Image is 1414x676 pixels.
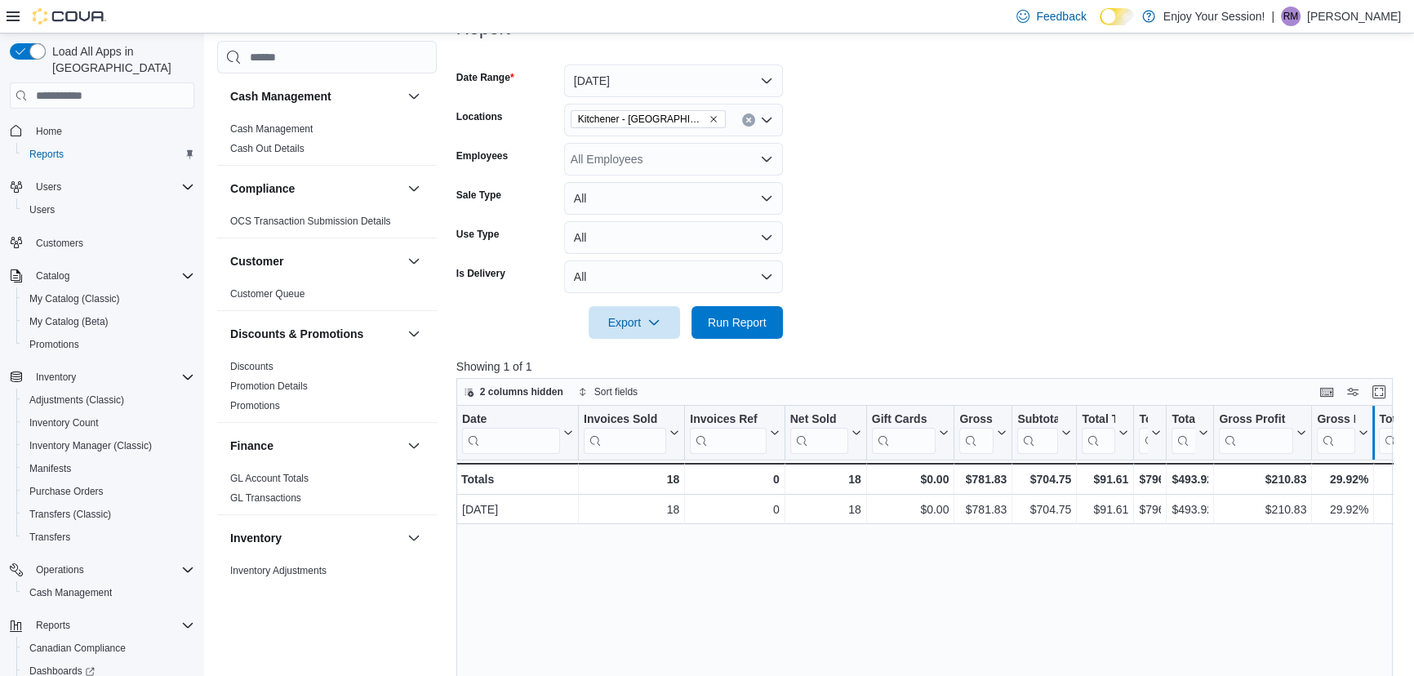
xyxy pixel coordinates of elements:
h3: Inventory [230,530,282,546]
p: | [1271,7,1274,26]
div: Compliance [217,211,437,238]
button: All [564,182,783,215]
span: Customers [36,237,83,250]
button: Users [16,198,201,221]
span: Transfers [29,531,70,544]
div: $781.83 [959,500,1007,520]
button: Catalog [29,266,76,286]
button: Operations [29,560,91,580]
button: Operations [3,558,201,581]
span: Export [598,306,670,339]
span: GL Transactions [230,491,301,505]
span: RM [1283,7,1299,26]
span: My Catalog (Beta) [29,315,109,328]
div: $91.61 [1082,469,1128,489]
div: $91.61 [1082,500,1128,520]
p: Enjoy Your Session! [1163,7,1265,26]
button: Promotions [16,333,201,356]
span: OCS Transaction Submission Details [230,215,391,228]
span: Load All Apps in [GEOGRAPHIC_DATA] [46,43,194,76]
button: Reports [29,616,77,635]
span: Users [29,203,55,216]
button: Gross Sales [959,412,1007,454]
div: Gross Sales [959,412,994,454]
div: Gross Profit [1219,412,1293,454]
button: Users [29,177,68,197]
div: Date [462,412,560,454]
button: Inventory Count [16,411,201,434]
a: Purchase Orders [23,482,110,501]
span: 2 columns hidden [480,385,563,398]
div: Gross Profit [1219,412,1293,428]
div: Date [462,412,560,428]
button: Remove Kitchener - Highland from selection in this group [709,114,718,124]
span: My Catalog (Classic) [29,292,120,305]
div: Discounts & Promotions [217,357,437,422]
span: Dark Mode [1100,25,1101,26]
span: Catalog [36,269,69,282]
span: Manifests [29,462,71,475]
button: All [564,260,783,293]
button: Inventory [3,366,201,389]
span: GL Account Totals [230,472,309,485]
span: Promotions [29,338,79,351]
button: All [564,221,783,254]
p: Showing 1 of 1 [456,358,1403,375]
button: Compliance [230,180,401,197]
label: Employees [456,149,508,162]
button: Manifests [16,457,201,480]
span: Operations [29,560,194,580]
div: Total Tax [1082,412,1115,428]
button: Reports [3,614,201,637]
span: My Catalog (Beta) [23,312,194,331]
button: Customers [3,231,201,255]
button: Catalog [3,265,201,287]
div: Net Sold [789,412,847,428]
a: Users [23,200,61,220]
div: $704.75 [1017,500,1071,520]
span: Transfers [23,527,194,547]
div: Invoices Sold [584,412,666,428]
a: Cash Management [230,123,313,135]
a: Discounts [230,361,273,372]
a: Inventory Manager (Classic) [23,436,158,456]
span: Promotions [230,399,280,412]
span: Home [29,120,194,140]
span: Cash Management [230,122,313,136]
a: OCS Transaction Submission Details [230,216,391,227]
button: Home [3,118,201,142]
a: Canadian Compliance [23,638,132,658]
a: Reports [23,145,70,164]
div: $210.83 [1219,469,1306,489]
button: Gross Profit [1219,412,1306,454]
button: Open list of options [760,113,773,127]
button: Invoices Sold [584,412,679,454]
button: [DATE] [564,64,783,97]
button: Inventory [230,530,401,546]
div: Subtotal [1017,412,1058,454]
span: Promotion Details [230,380,308,393]
div: 18 [790,500,861,520]
span: Discounts [230,360,273,373]
button: Inventory Manager (Classic) [16,434,201,457]
div: Total Cost [1172,412,1195,454]
h3: Customer [230,253,283,269]
div: Gift Cards [871,412,936,428]
a: Cash Management [23,583,118,603]
a: My Catalog (Classic) [23,289,127,309]
span: Home [36,125,62,138]
button: Adjustments (Classic) [16,389,201,411]
div: Gross Margin [1317,412,1355,454]
a: My Catalog (Beta) [23,312,115,331]
button: Total Cost [1172,412,1208,454]
span: Run Report [708,314,767,331]
button: Compliance [404,179,424,198]
div: 29.92% [1317,469,1368,489]
div: 18 [584,500,679,520]
button: Cash Management [230,88,401,105]
span: Users [36,180,61,193]
a: Customers [29,233,90,253]
button: Enter fullscreen [1369,382,1389,402]
button: Customer [404,251,424,271]
div: Totals [461,469,573,489]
